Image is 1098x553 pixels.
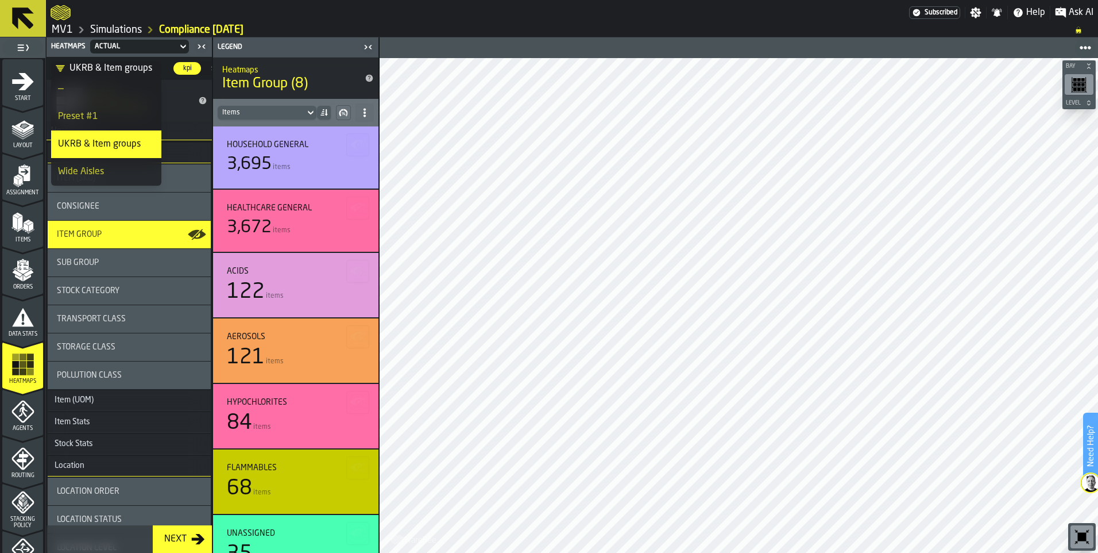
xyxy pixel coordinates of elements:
div: stat- [213,450,378,514]
div: ACIDS [227,267,249,276]
span: Heatmaps [51,43,86,51]
span: Level [1064,100,1083,106]
div: Item Stats [48,417,97,427]
span: Consignee [57,202,99,211]
span: Item Group [57,230,102,239]
div: Title [57,230,202,239]
span: Sub Group [57,258,99,267]
label: button-toggle-Help [1008,6,1050,20]
span: Items [2,237,43,243]
label: button-switch-multi-setup [202,62,239,75]
div: Title [57,286,202,295]
div: Legend [215,43,360,51]
li: menu Layout [2,106,43,152]
div: Title [227,463,365,473]
div: 121 [227,346,265,369]
li: menu Assignment [2,153,43,199]
div: Title [57,371,202,380]
li: dropdown-item [51,103,161,130]
label: button-toggle-Close me [194,40,210,53]
div: 68 [227,477,252,500]
div: stat-Item (SKU) [48,164,211,192]
div: Title [57,343,202,352]
div: 3,672 [227,217,272,238]
div: stat-Consignee [48,193,211,220]
h3: title-section-Item [48,143,211,163]
li: dropdown-item [51,158,161,186]
div: button-toolbar-undefined [1062,72,1096,97]
a: logo-header [51,2,71,23]
button: button- [1062,60,1096,72]
div: title-Heatmaps [47,80,212,121]
button: button- [346,197,369,220]
button: button- [346,522,369,545]
div: DropdownMenuValue-QbIk8xIFBNJs8fddrLHKI [56,62,152,75]
a: link-to-/wh/i/3ccf57d1-1e0c-4a81-a3bb-c2011c5f0d50/settings/billing [909,6,960,19]
div: Title [227,398,365,407]
span: Orders [2,284,43,290]
div: stat- [213,126,378,189]
span: Data Stats [2,331,43,337]
div: Title [227,267,365,276]
button: button- [346,260,369,283]
div: stat-Location Order [48,478,211,505]
span: Subscribed [925,9,957,17]
div: stat- [213,384,378,448]
span: Ask AI [1069,6,1093,20]
div: Next [160,532,191,546]
div: AEROSOLS [227,332,265,341]
div: DropdownMenuValue-498b4987-9e0c-4ea4-aa44-3072e7a2298f [95,43,173,51]
span: items [266,358,284,366]
div: 3,695 [227,154,272,175]
button: button- [346,325,369,348]
div: HYPOCHLORITES [227,398,287,407]
button: button- [1062,97,1096,109]
h3: title-section-Item (UOM) [48,390,211,411]
div: UNASSIGNED [227,529,275,538]
div: Title [227,529,365,538]
div: thumb [202,62,238,75]
div: stat-Location Status [48,506,211,533]
button: button-Next [153,525,212,553]
span: Agents [2,425,43,432]
div: thumb [173,62,201,75]
div: Menu Subscription [909,6,960,19]
div: Title [57,515,202,524]
svg: Reset zoom and position [1073,528,1091,546]
h3: title-section-Heatmap by [47,121,212,140]
div: Title [57,258,202,267]
li: menu Heatmaps [2,342,43,388]
li: menu Start [2,59,43,105]
li: menu Agents [2,389,43,435]
li: dropdown-item [51,130,161,158]
div: HOUSEHOLD GENERAL [227,140,308,149]
button: button- [346,391,369,414]
label: button-toggle-Settings [965,7,986,18]
li: menu Orders [2,248,43,294]
span: Assignment [2,190,43,196]
span: setup [207,63,234,74]
span: Stock Category [57,286,119,295]
button: button- [346,133,369,156]
a: link-to-/wh/i/3ccf57d1-1e0c-4a81-a3bb-c2011c5f0d50 [52,24,73,36]
div: Title [57,314,202,324]
div: stat- [213,253,378,317]
a: logo-header [382,528,447,551]
span: Transport Class [57,314,126,324]
span: items [266,292,284,300]
nav: Breadcrumb [51,23,1093,37]
h3: title-section-Item Stats [48,412,211,433]
div: Wide Aisles [58,165,154,179]
span: Location Order [57,487,119,496]
li: dropdown-item [51,75,161,103]
div: — [58,82,154,96]
div: Item (UOM) [48,395,100,405]
span: Item Group (8) [222,75,351,93]
div: Title [57,487,202,496]
div: stat- [213,190,378,252]
div: button-toolbar-undefined [1068,523,1096,551]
